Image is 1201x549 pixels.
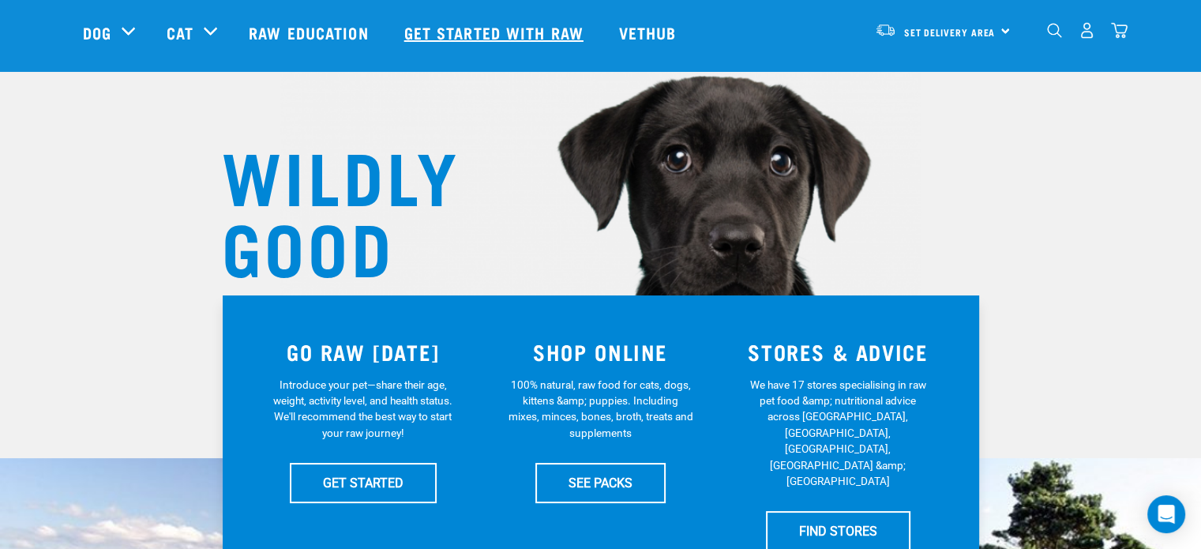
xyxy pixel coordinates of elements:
h3: STORES & ADVICE [729,340,948,364]
a: Dog [83,21,111,44]
img: van-moving.png [875,23,896,37]
div: Open Intercom Messenger [1147,495,1185,533]
img: home-icon@2x.png [1111,22,1128,39]
a: Vethub [603,1,696,64]
img: home-icon-1@2x.png [1047,23,1062,38]
h1: WILDLY GOOD NUTRITION [222,138,538,352]
img: user.png [1079,22,1095,39]
h3: GO RAW [DATE] [254,340,473,364]
h3: SHOP ONLINE [491,340,710,364]
a: Get started with Raw [388,1,603,64]
p: We have 17 stores specialising in raw pet food &amp; nutritional advice across [GEOGRAPHIC_DATA],... [745,377,931,490]
span: Set Delivery Area [904,29,996,35]
a: Cat [167,21,193,44]
p: 100% natural, raw food for cats, dogs, kittens &amp; puppies. Including mixes, minces, bones, bro... [508,377,693,442]
a: GET STARTED [290,463,437,502]
p: Introduce your pet—share their age, weight, activity level, and health status. We'll recommend th... [270,377,456,442]
a: Raw Education [233,1,388,64]
a: SEE PACKS [535,463,666,502]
